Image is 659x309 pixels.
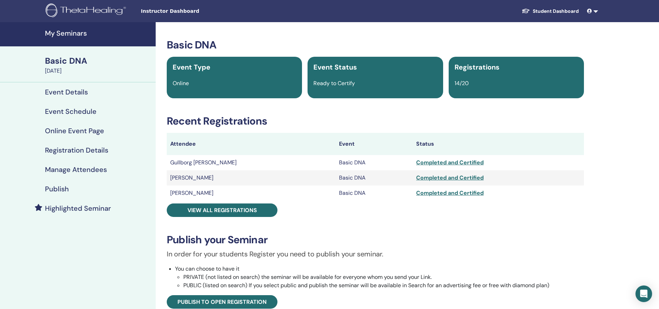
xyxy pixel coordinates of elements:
th: Attendee [167,133,336,155]
li: PRIVATE (not listed on search) the seminar will be available for everyone whom you send your Link. [183,273,584,281]
span: Instructor Dashboard [141,8,245,15]
a: Student Dashboard [516,5,584,18]
div: Basic DNA [45,55,152,67]
span: Event Type [173,63,210,72]
div: Completed and Certified [416,189,580,197]
h3: Publish your Seminar [167,234,584,246]
td: [PERSON_NAME] [167,170,336,185]
td: Gullborg [PERSON_NAME] [167,155,336,170]
h4: Manage Attendees [45,165,107,174]
img: logo.png [46,3,128,19]
a: View all registrations [167,203,277,217]
a: Publish to open registration [167,295,277,309]
div: Completed and Certified [416,158,580,167]
td: Basic DNA [336,170,413,185]
h4: My Seminars [45,29,152,37]
span: Online [173,80,189,87]
h4: Registration Details [45,146,108,154]
h4: Event Schedule [45,107,97,116]
div: Open Intercom Messenger [635,285,652,302]
th: Status [413,133,584,155]
h3: Basic DNA [167,39,584,51]
td: Basic DNA [336,185,413,201]
span: Ready to Certify [313,80,355,87]
li: You can choose to have it [175,265,584,290]
span: 14/20 [455,80,469,87]
p: In order for your students Register you need to publish your seminar. [167,249,584,259]
td: [PERSON_NAME] [167,185,336,201]
div: Completed and Certified [416,174,580,182]
a: Basic DNA[DATE] [41,55,156,75]
h4: Event Details [45,88,88,96]
div: [DATE] [45,67,152,75]
th: Event [336,133,413,155]
span: View all registrations [187,207,257,214]
span: Event Status [313,63,357,72]
h4: Highlighted Seminar [45,204,111,212]
h4: Publish [45,185,69,193]
li: PUBLIC (listed on search) If you select public and publish the seminar will be available in Searc... [183,281,584,290]
td: Basic DNA [336,155,413,170]
img: graduation-cap-white.svg [522,8,530,14]
span: Registrations [455,63,500,72]
h3: Recent Registrations [167,115,584,127]
h4: Online Event Page [45,127,104,135]
span: Publish to open registration [177,298,267,306]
